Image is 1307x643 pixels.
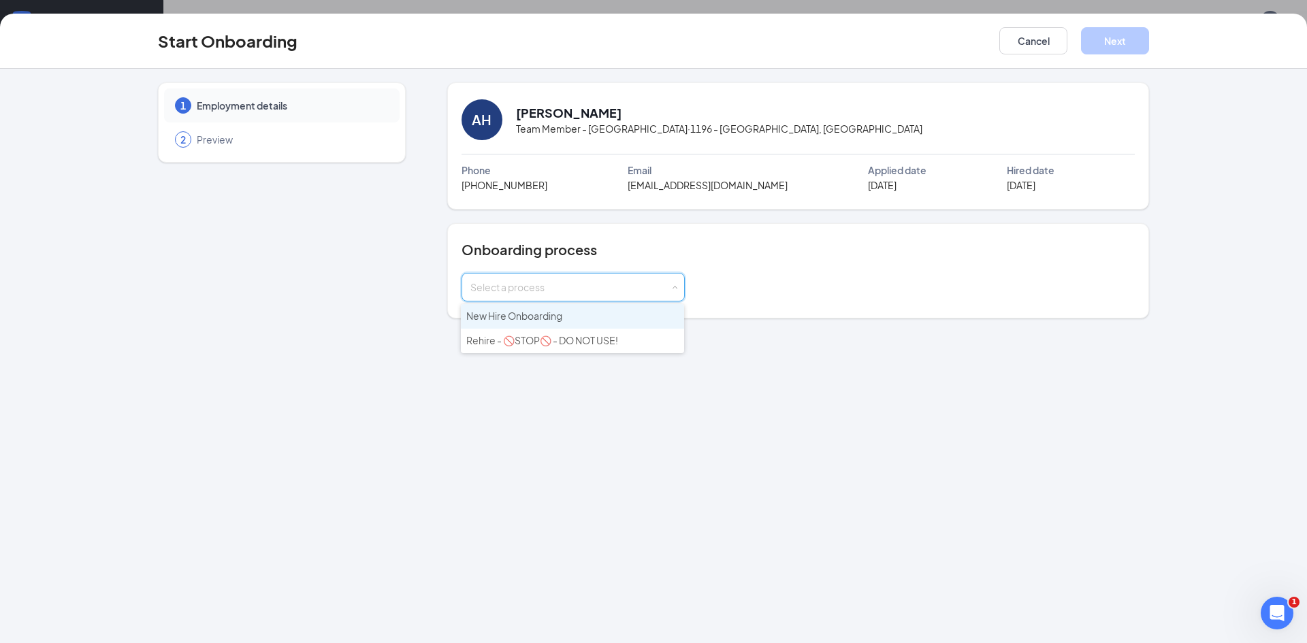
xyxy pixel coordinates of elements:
[197,133,386,146] span: Preview
[868,178,897,193] span: [DATE]
[180,99,186,112] span: 1
[462,163,491,178] span: Phone
[516,121,922,136] span: Team Member - [GEOGRAPHIC_DATA] · 1196 - [GEOGRAPHIC_DATA], [GEOGRAPHIC_DATA]
[158,29,297,52] h3: Start Onboarding
[516,104,622,121] h2: [PERSON_NAME]
[628,178,788,193] span: [EMAIL_ADDRESS][DOMAIN_NAME]
[1289,597,1300,608] span: 1
[180,133,186,146] span: 2
[472,110,491,129] div: AH
[462,178,547,193] span: [PHONE_NUMBER]
[1261,597,1293,629] iframe: Intercom live chat
[868,163,926,178] span: Applied date
[466,310,562,322] span: New Hire Onboarding
[1007,178,1035,193] span: [DATE]
[628,163,651,178] span: Email
[999,27,1067,54] button: Cancel
[1081,27,1149,54] button: Next
[1007,163,1054,178] span: Hired date
[466,334,618,346] span: Rehire - 🚫STOP🚫 - DO NOT USE!
[462,240,1135,259] h4: Onboarding process
[197,99,386,112] span: Employment details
